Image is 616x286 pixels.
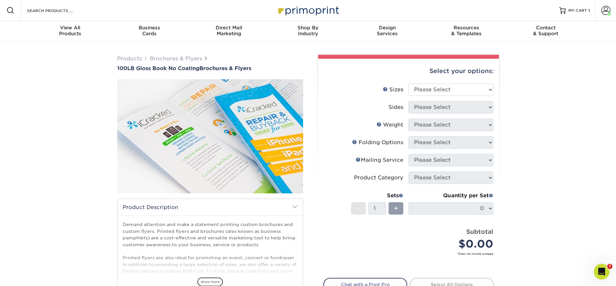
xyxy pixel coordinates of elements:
a: Brochures & Flyers [150,55,202,62]
img: Primoprint [275,3,341,17]
div: Weight [377,121,403,129]
div: Select your options: [323,59,494,83]
a: Direct MailMarketing [189,21,269,42]
a: Shop ByIndustry [269,21,348,42]
img: 100LB Gloss Book<br/>No Coating 01 [117,72,303,201]
span: MY CART [568,8,587,13]
a: 100LB Gloss Book No CoatingBrochures & Flyers [117,65,303,71]
a: Resources& Templates [427,21,506,42]
a: View AllProducts [31,21,110,42]
div: Marketing [189,25,269,37]
span: View All [31,25,110,31]
div: & Support [506,25,585,37]
div: Products [31,25,110,37]
div: Quantity per Set [408,192,493,200]
span: Resources [427,25,506,31]
div: Industry [269,25,348,37]
span: Shop By [269,25,348,31]
span: Design [347,25,427,31]
h2: Product Description [117,199,303,216]
span: 1 [588,8,590,13]
span: + [394,203,398,213]
div: Sizes [383,86,403,94]
span: 100LB Gloss Book No Coating [117,65,199,71]
div: Services [347,25,427,37]
a: Products [117,55,142,62]
div: $0.00 [413,236,493,252]
div: Sets [351,192,403,200]
div: Folding Options [352,139,403,146]
a: Contact& Support [506,21,585,42]
input: SEARCH PRODUCTS..... [26,7,90,14]
span: Contact [506,25,585,31]
div: Mailing Service [356,156,403,164]
a: DesignServices [347,21,427,42]
h1: Brochures & Flyers [117,65,303,71]
span: Direct Mail [189,25,269,31]
span: - [357,203,360,213]
span: 7 [607,264,612,269]
a: BusinessCards [110,21,189,42]
span: Business [110,25,189,31]
iframe: Intercom live chat [594,264,609,279]
div: Cards [110,25,189,37]
small: *Does not include postage [329,252,493,256]
div: Sides [389,103,403,111]
div: & Templates [427,25,506,37]
strong: Subtotal [466,228,493,235]
div: Product Category [354,174,403,182]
